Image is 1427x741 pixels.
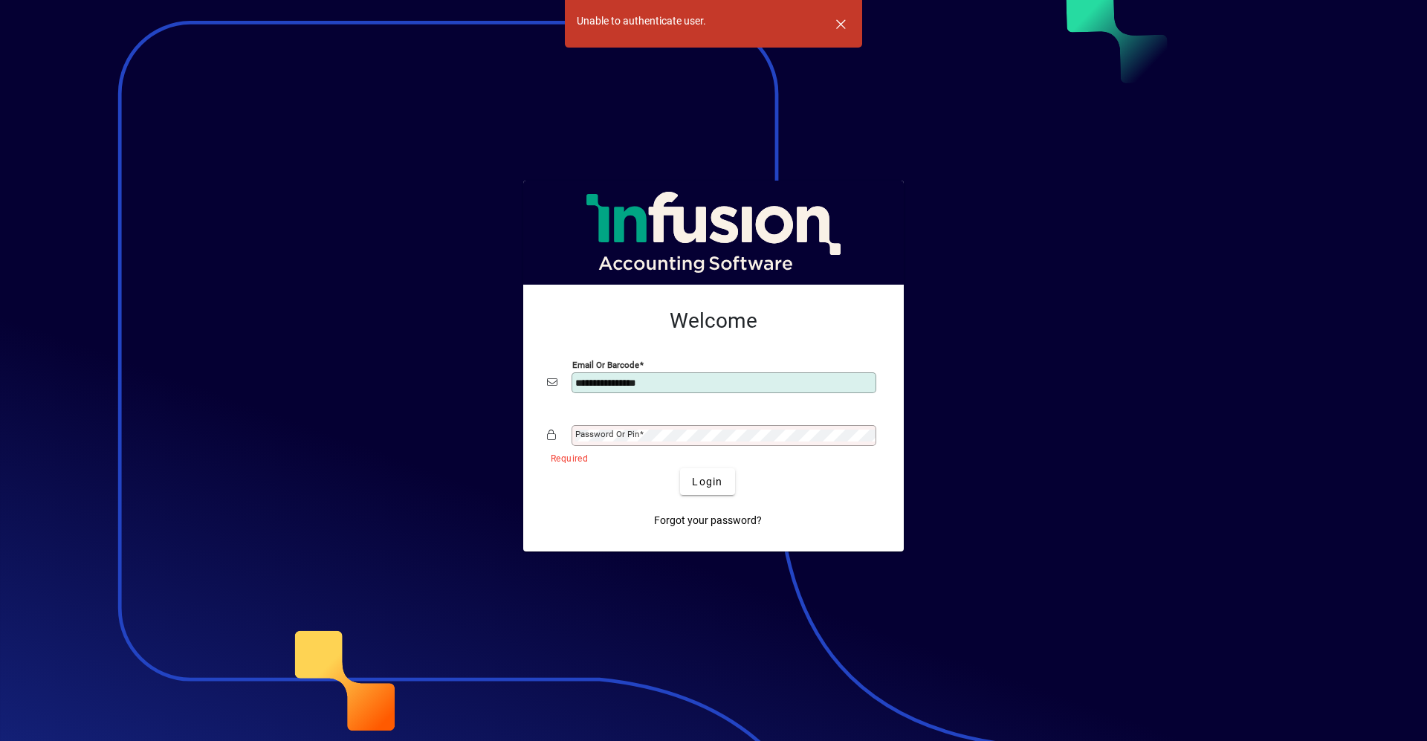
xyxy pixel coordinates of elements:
[680,468,734,495] button: Login
[648,507,768,534] a: Forgot your password?
[823,6,858,42] button: Dismiss
[547,308,880,334] h2: Welcome
[575,429,639,439] mat-label: Password or Pin
[572,360,639,370] mat-label: Email or Barcode
[654,513,762,528] span: Forgot your password?
[692,474,722,490] span: Login
[551,450,868,465] mat-error: Required
[577,13,706,29] div: Unable to authenticate user.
